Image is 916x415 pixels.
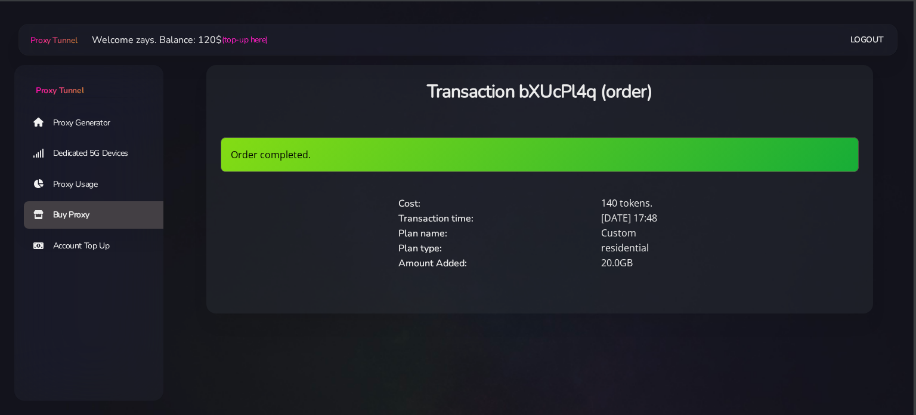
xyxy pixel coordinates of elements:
[594,256,797,270] div: 20.0GB
[850,29,884,51] a: Logout
[24,171,173,198] a: Proxy Usage
[24,140,173,167] a: Dedicated 5G Devices
[78,33,268,47] li: Welcome zays. Balance: 120$
[222,33,268,46] a: (top-up here)
[30,35,78,46] span: Proxy Tunnel
[24,232,173,260] a: Account Top Up
[221,137,859,172] div: Order completed.
[221,79,859,104] h3: Transaction bXUcPl4q (order)
[398,227,447,240] span: Plan name:
[594,196,797,211] div: 140 tokens.
[594,241,797,256] div: residential
[398,257,467,270] span: Amount Added:
[398,212,474,225] span: Transaction time:
[398,242,442,255] span: Plan type:
[594,211,797,226] div: [DATE] 17:48
[594,226,797,241] div: Custom
[858,357,901,400] iframe: Webchat Widget
[14,65,163,97] a: Proxy Tunnel
[28,30,78,50] a: Proxy Tunnel
[398,197,420,210] span: Cost:
[24,201,173,229] a: Buy Proxy
[24,109,173,136] a: Proxy Generator
[36,85,83,96] span: Proxy Tunnel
